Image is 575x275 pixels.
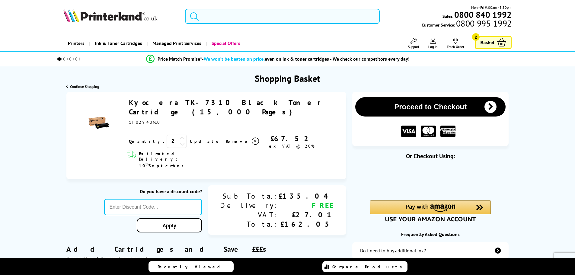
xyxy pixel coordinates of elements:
a: Continue Shopping [66,84,99,89]
div: £135.04 [279,191,334,201]
div: £67.52 [260,134,323,143]
a: Log In [428,38,438,49]
a: Track Order [447,38,464,49]
span: Mon - Fri 9:00am - 5:30pm [471,5,512,10]
div: Add Cartridges and Save £££s [66,235,346,270]
span: Sales: [442,13,453,19]
a: additional-ink [352,242,509,259]
div: Do you have a discount code? [104,188,202,194]
sup: th [145,162,149,166]
span: 0800 995 1992 [455,21,512,26]
span: 1T02Y40NL0 [129,120,160,125]
div: FREE [279,201,334,210]
div: Delivery: [220,201,279,210]
a: Recently Viewed [149,261,234,272]
span: Log In [428,44,438,49]
a: 0800 840 1992 [453,12,512,18]
div: £27.01 [279,210,334,219]
div: Or Checkout Using: [352,152,509,160]
div: VAT: [220,210,279,219]
a: Delete item from your basket [226,137,260,146]
a: Support [408,38,419,49]
span: We won’t be beaten on price, [204,56,265,62]
div: Frequently Asked Questions [352,231,509,237]
div: Amazon Pay - Use your Amazon account [370,200,491,222]
a: Managed Print Services [147,36,206,51]
a: Kyocera TK-7310 Black Toner Cartridge (15,000 Pages) [129,98,323,117]
a: Ink & Toner Cartridges [89,36,147,51]
a: Apply [137,218,202,232]
a: Basket 2 [475,36,512,49]
li: modal_Promise [49,54,507,64]
img: American Express [440,126,455,137]
span: Customer Service: [422,21,512,28]
a: Special Offers [206,36,245,51]
img: Printerland Logo [63,9,158,22]
div: Total: [220,219,279,229]
span: Price Match Promise* [158,56,202,62]
h1: Shopping Basket [255,72,320,84]
div: - even on ink & toner cartridges - We check our competitors every day! [202,56,410,62]
span: Support [408,44,419,49]
span: 2 [472,33,480,41]
a: Compare Products [322,261,407,272]
iframe: PayPal [370,170,491,183]
span: Recently Viewed [158,264,226,270]
img: VISA [401,126,416,137]
span: Quantity: [129,139,164,144]
a: Printers [63,36,89,51]
b: 0800 840 1992 [454,9,512,20]
span: ex VAT @ 20% [269,143,315,149]
span: Estimated Delivery: 10 September [139,151,213,168]
img: Kyocera TK-7310 Black Toner Cartridge (15,000 Pages) [88,112,110,133]
div: £162.05 [279,219,334,229]
a: Printerland Logo [63,9,178,24]
span: Continue Shopping [70,84,99,89]
button: Proceed to Checkout [355,97,506,117]
div: Do I need to buy additional ink? [360,248,426,254]
span: Ink & Toner Cartridges [95,36,142,51]
span: Basket [480,38,494,46]
span: Remove [226,139,250,144]
a: Update [190,139,221,144]
img: MASTER CARD [421,126,436,137]
div: Save on time, delivery and running costs [66,255,346,261]
div: Sub Total: [220,191,279,201]
input: Enter Discount Code... [104,199,202,215]
span: Compare Products [332,264,405,270]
